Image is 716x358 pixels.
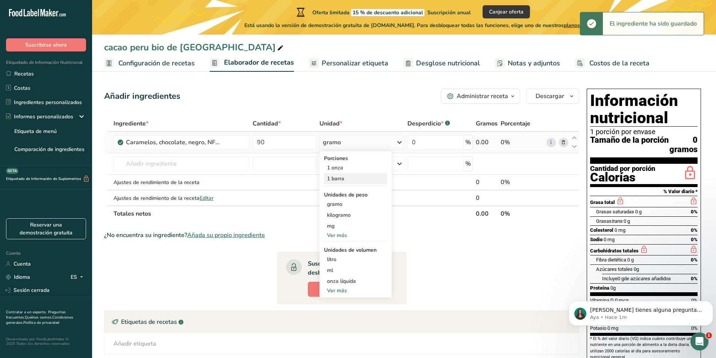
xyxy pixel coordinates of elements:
font: Cuenta [14,260,31,267]
font: Recetas [14,70,34,77]
font: de azúcares añadidos [624,276,671,281]
font: Contratar a un experto. [6,310,47,315]
font: Elaborador de recetas [224,58,294,67]
font: Costas [14,85,30,92]
iframe: Chat en vivo de Intercom [690,332,708,350]
font: Sesión cerrada [14,287,50,294]
font: 0.00 [476,210,489,218]
button: Suscribirse ahora [308,282,380,297]
font: Cantidad por porción [590,165,655,173]
font: ES [71,273,77,281]
a: Elaborador de recetas [210,54,294,72]
font: Canjear oferta [489,8,524,15]
font: Calorías [590,170,636,184]
font: 0% [691,209,698,214]
font: litro [327,256,336,263]
font: 0 g [627,257,634,263]
font: ml [327,267,333,274]
font: 0 g [624,218,630,224]
font: El ingrediente ha sido guardado [610,20,697,28]
font: Grasa total [590,199,615,205]
font: Ajustes de rendimiento de la receta [114,179,200,186]
a: Política de privacidad [23,320,59,325]
font: Suscribirse ahora [25,41,67,48]
font: gramo [327,201,342,208]
font: Informes personalizados [14,113,73,120]
font: Cuenta [6,250,20,256]
font: 1 porción por envase [590,128,655,136]
font: 1 onza [327,164,343,171]
font: Caramelos, chocolate, negro, NFS (45-59% de sólidos de cacao 90%; 60-69% de sólidos de cacao 5%; ... [126,138,500,147]
a: Configuración de recetas [104,55,195,72]
font: Comparación de ingredientes [14,146,85,153]
a: Notas y adjuntos [495,55,560,72]
font: 0% [691,276,698,281]
font: Añada su propio ingrediente [187,231,265,239]
font: 0 [476,194,480,202]
a: Quiénes somos. [25,315,52,320]
font: 0 mg [604,237,615,242]
a: Condiciones generales. [6,315,73,325]
font: 0 g [618,276,624,281]
font: 0% [691,227,698,233]
button: Administrar receta [441,89,520,104]
font: Carbohidratos totales [590,248,639,254]
font: Unidades de peso [324,191,368,198]
a: Desglose nutricional [403,55,480,72]
a: Preguntas frecuentes. [6,310,66,320]
font: Cantidad [253,119,278,128]
font: 0 gramos [669,135,698,154]
font: 0% [501,138,510,147]
font: Etiquetado de Información de Suplementos [6,176,81,181]
font: 2025 Todos los derechos reservados [6,341,70,346]
font: 0g [634,266,639,272]
font: Ver más [327,232,347,239]
font: Reservar una demostración gratuita [20,221,73,236]
font: 0% [501,210,510,218]
font: Gramos [476,119,498,128]
iframe: Mensaje de notificaciones del intercomunicador [566,285,716,338]
a: Personalizar etiqueta [309,55,388,72]
font: planos. [564,22,581,29]
font: Oferta limitada [312,9,350,16]
font: 1 barra [327,175,344,182]
font: Está usando la versión de demostración gratuita de [DOMAIN_NAME]. Para desbloquear todas las func... [244,22,564,29]
font: Descargar [536,92,564,100]
button: Suscribirse ahora [6,38,86,51]
font: Suscripción anual [427,9,471,16]
font: Ver más [327,287,347,294]
font: Añadir ingredientes [104,91,180,102]
font: Personalizar etiqueta [322,59,388,68]
font: Configuración de recetas [118,59,195,68]
font: Editar [200,195,213,202]
font: 0 g [635,209,642,214]
font: Grasas saturadas [596,209,634,214]
button: Descargar [526,89,579,104]
font: 15 % de descuento adicional [353,9,423,16]
font: Unidad [319,119,340,128]
font: Incluye [602,276,618,281]
font: kilogramo [327,211,351,219]
font: gramo [323,138,341,147]
font: Porcentaje [501,119,530,128]
font: mg [327,222,335,230]
font: % Valor diario * [663,189,698,194]
font: Desperdicio [407,119,441,128]
font: i [550,138,552,147]
font: Totales netos [114,210,151,218]
font: Ajustes de rendimiento de la receta [114,195,200,202]
font: Notas y adjuntos [508,59,560,68]
a: Costos de la receta [575,55,649,72]
a: i [546,138,556,147]
font: Idioma [14,273,30,281]
a: Reservar una demostración gratuita [6,218,86,239]
font: Porciones [324,155,348,162]
font: 0.00 [476,138,489,147]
